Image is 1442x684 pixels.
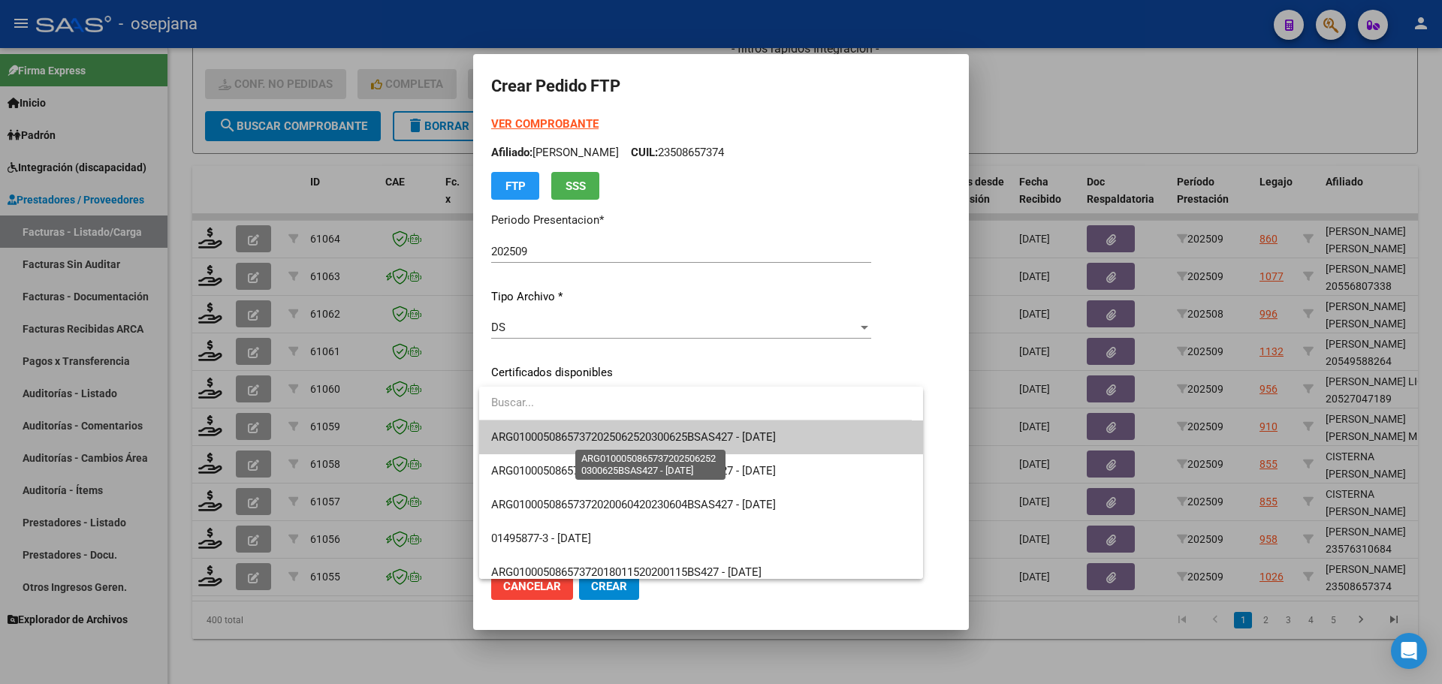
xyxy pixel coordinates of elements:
[491,565,762,579] span: ARG01000508657372018011520200115BS427 - [DATE]
[491,430,776,444] span: ARG01000508657372025062520300625BSAS427 - [DATE]
[479,386,912,420] input: dropdown search
[491,464,776,478] span: ARG01000508657372020060420250604BSAS427 - [DATE]
[1391,633,1427,669] div: Open Intercom Messenger
[491,532,591,545] span: 01495877-3 - [DATE]
[491,498,776,511] span: ARG01000508657372020060420230604BSAS427 - [DATE]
